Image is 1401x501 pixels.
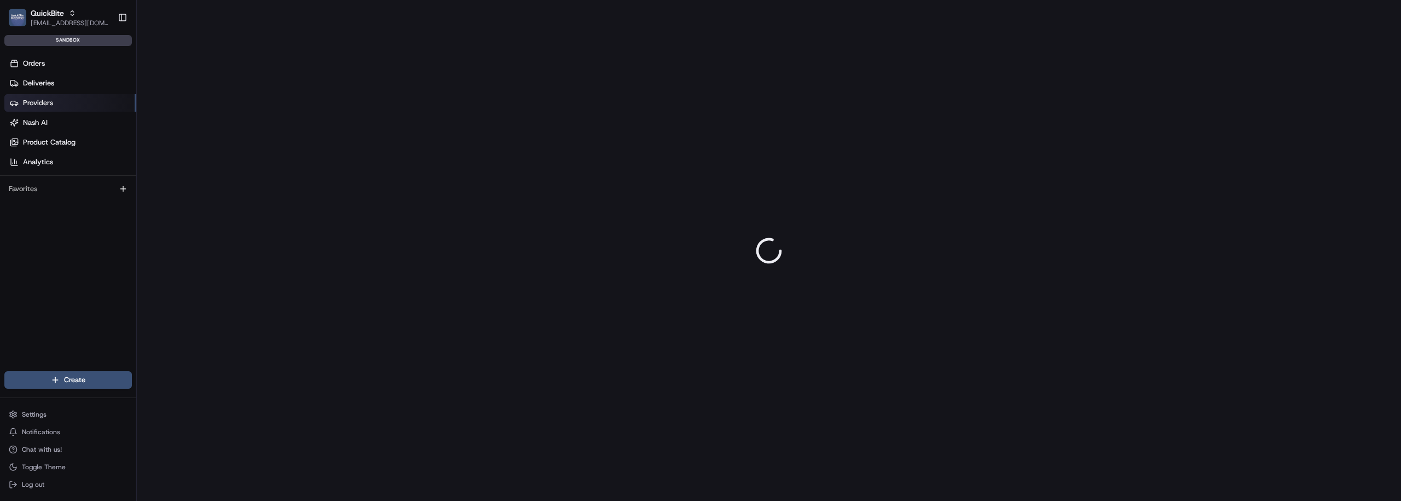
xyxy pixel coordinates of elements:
img: QuickBite [9,9,26,26]
span: Chat with us! [22,445,62,454]
a: Deliveries [4,74,136,92]
button: [EMAIL_ADDRESS][DOMAIN_NAME] [31,19,109,27]
button: Log out [4,477,132,492]
a: Orders [4,55,136,72]
button: QuickBiteQuickBite[EMAIL_ADDRESS][DOMAIN_NAME] [4,4,113,31]
span: Log out [22,480,44,489]
button: QuickBite [31,8,64,19]
a: Providers [4,94,136,112]
div: Favorites [4,180,132,198]
span: Nash AI [23,118,48,128]
button: Notifications [4,424,132,440]
div: sandbox [4,35,132,46]
button: Toggle Theme [4,459,132,475]
a: Analytics [4,153,136,171]
span: Product Catalog [23,137,76,147]
button: Create [4,371,132,389]
button: Chat with us! [4,442,132,457]
button: Settings [4,407,132,422]
a: Nash AI [4,114,136,131]
span: Notifications [22,428,60,436]
span: Deliveries [23,78,54,88]
span: Analytics [23,157,53,167]
span: Toggle Theme [22,463,66,471]
span: Providers [23,98,53,108]
span: Orders [23,59,45,68]
span: Create [64,375,85,385]
a: Product Catalog [4,134,136,151]
span: Settings [22,410,47,419]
